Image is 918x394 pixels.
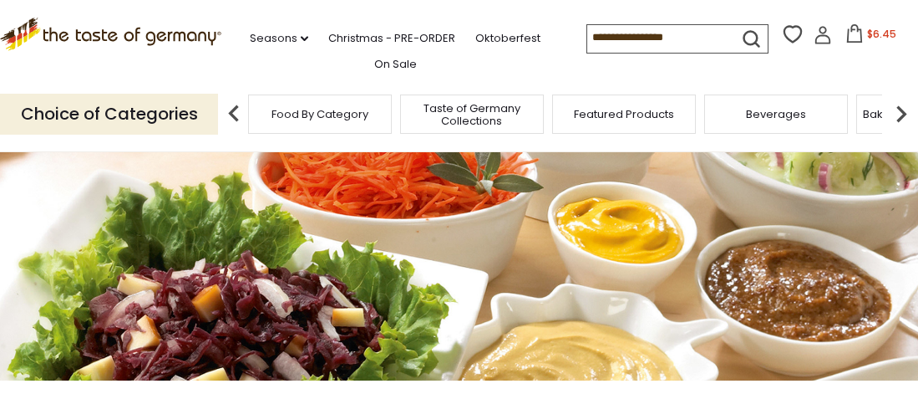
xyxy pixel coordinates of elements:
[250,29,308,48] a: Seasons
[835,24,906,49] button: $6.45
[217,97,251,130] img: previous arrow
[374,55,417,74] a: On Sale
[574,108,674,120] a: Featured Products
[328,29,455,48] a: Christmas - PRE-ORDER
[271,108,368,120] a: Food By Category
[475,29,540,48] a: Oktoberfest
[867,27,896,41] span: $6.45
[405,102,539,127] a: Taste of Germany Collections
[885,97,918,130] img: next arrow
[746,108,806,120] a: Beverages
